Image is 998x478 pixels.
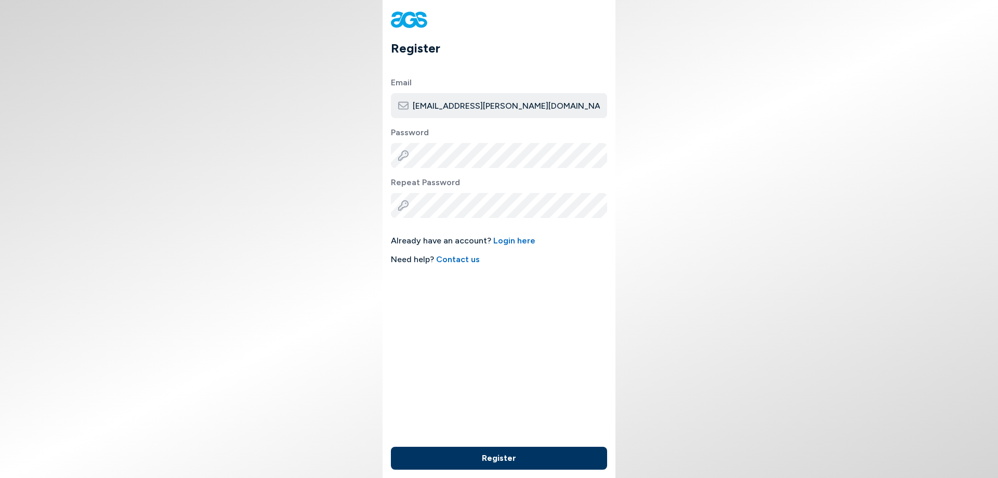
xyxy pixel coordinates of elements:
[391,39,615,58] h1: Register
[391,253,607,266] span: Need help?
[493,236,535,246] a: Login here
[391,93,607,118] input: Type here
[391,176,607,189] label: Repeat Password
[436,254,480,264] a: Contact us
[391,76,607,89] label: Email
[391,126,607,139] label: Password
[391,447,607,470] button: Register
[391,235,607,247] span: Already have an account?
